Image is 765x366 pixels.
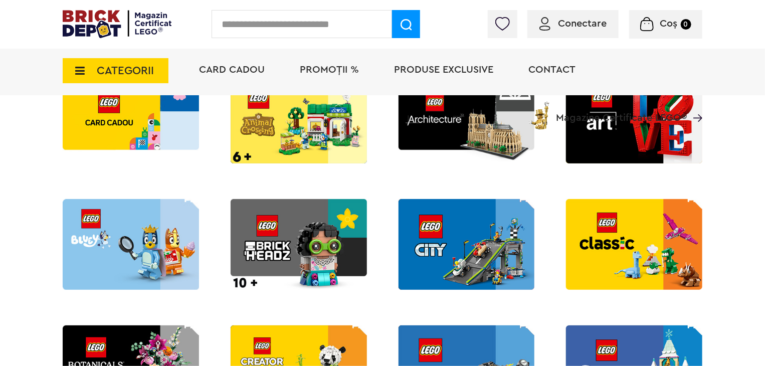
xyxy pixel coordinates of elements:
[539,19,607,29] a: Conectare
[687,100,702,110] a: Magazine Certificate LEGO®
[681,19,691,30] small: 0
[300,65,359,75] a: PROMOȚII %
[660,19,678,29] span: Coș
[558,19,607,29] span: Conectare
[528,65,576,75] a: Contact
[199,65,265,75] a: Card Cadou
[556,100,687,123] span: Magazine Certificate LEGO®
[97,65,154,76] span: CATEGORII
[394,65,493,75] a: Produse exclusive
